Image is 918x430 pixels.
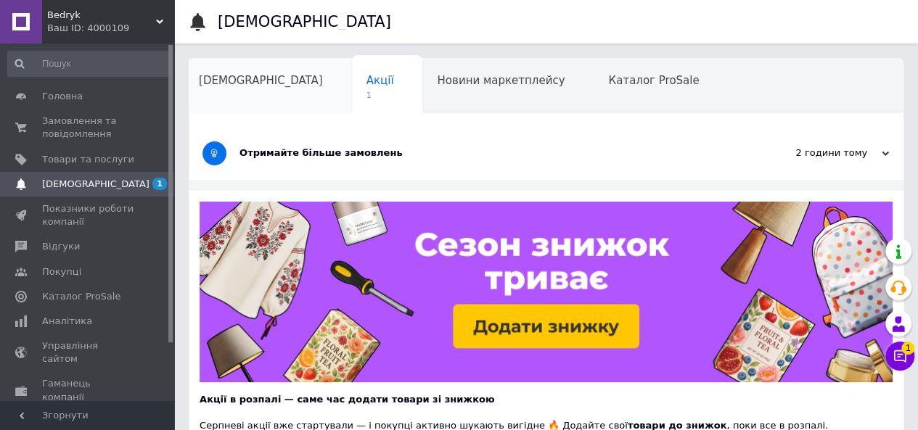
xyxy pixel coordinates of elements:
[199,74,323,87] span: [DEMOGRAPHIC_DATA]
[42,315,92,328] span: Аналітика
[200,394,494,405] b: Акції в розпалі — саме час додати товари зі знижкою
[42,178,149,191] span: [DEMOGRAPHIC_DATA]
[7,51,171,77] input: Пошук
[366,74,394,87] span: Акції
[437,74,565,87] span: Новини маркетплейсу
[744,146,889,160] div: 2 години тому
[239,146,744,160] div: Отримайте більше замовлень
[47,22,174,35] div: Ваш ID: 4000109
[42,240,80,253] span: Відгуки
[885,342,914,371] button: Чат з покупцем1
[42,202,134,228] span: Показники роботи компанії
[152,178,167,190] span: 1
[366,90,394,101] span: 1
[218,13,391,30] h1: [DEMOGRAPHIC_DATA]
[47,9,156,22] span: Bedryk
[42,90,83,103] span: Головна
[42,153,134,166] span: Товари та послуги
[42,265,81,278] span: Покупці
[42,290,120,303] span: Каталог ProSale
[608,74,699,87] span: Каталог ProSale
[42,377,134,403] span: Гаманець компанії
[42,339,134,365] span: Управління сайтом
[42,115,134,141] span: Замовлення та повідомлення
[901,342,914,355] span: 1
